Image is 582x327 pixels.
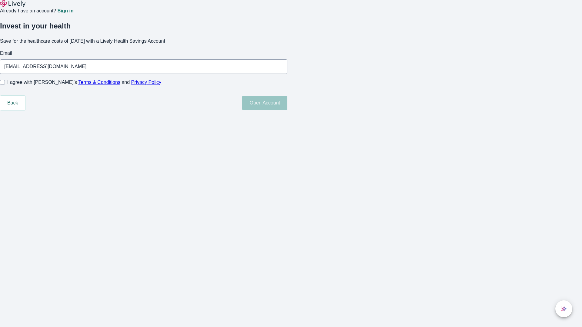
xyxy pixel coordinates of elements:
span: I agree with [PERSON_NAME]’s and [7,79,161,86]
a: Sign in [57,8,73,13]
button: chat [555,300,572,317]
a: Terms & Conditions [78,80,120,85]
a: Privacy Policy [131,80,162,85]
svg: Lively AI Assistant [561,306,567,312]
